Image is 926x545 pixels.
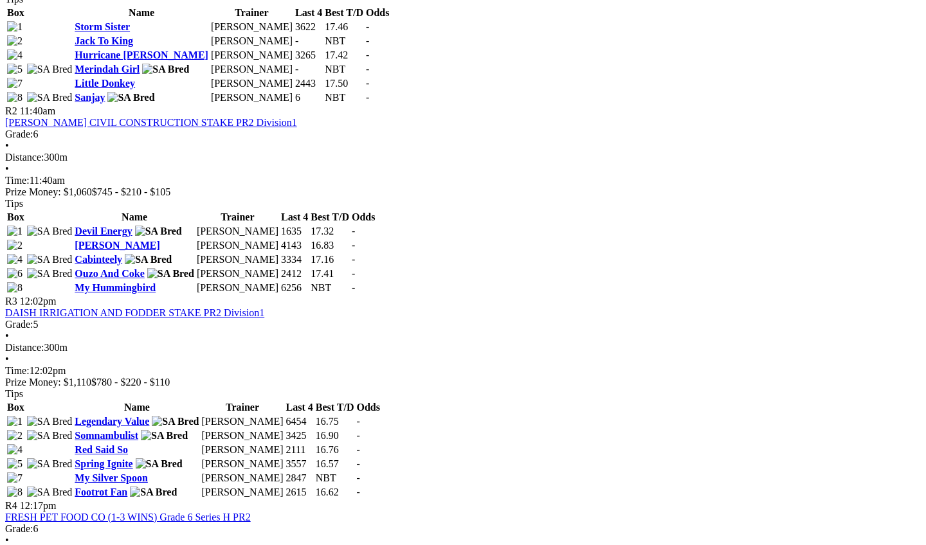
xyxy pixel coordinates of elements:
[210,21,293,33] td: [PERSON_NAME]
[7,416,23,427] img: 1
[5,296,17,307] span: R3
[5,140,9,151] span: •
[352,282,355,293] span: -
[280,211,309,224] th: Last 4
[196,281,279,294] td: [PERSON_NAME]
[295,6,323,19] th: Last 4
[324,63,364,76] td: NBT
[27,416,73,427] img: SA Bred
[75,240,159,251] a: [PERSON_NAME]
[310,239,350,252] td: 16.83
[210,6,293,19] th: Trainer
[366,49,369,60] span: -
[20,500,57,511] span: 12:17pm
[310,281,350,294] td: NBT
[136,458,183,470] img: SA Bred
[286,415,314,428] td: 6454
[5,365,30,376] span: Time:
[7,240,23,251] img: 2
[5,186,921,198] div: Prize Money: $1,060
[201,458,284,470] td: [PERSON_NAME]
[27,487,73,498] img: SA Bred
[75,458,132,469] a: Spring Ignite
[280,267,309,280] td: 2412
[295,77,323,90] td: 2443
[310,211,350,224] th: Best T/D
[315,443,355,456] td: 16.76
[201,401,284,414] th: Trainer
[286,472,314,485] td: 2847
[295,91,323,104] td: 6
[27,254,73,265] img: SA Bred
[5,353,9,364] span: •
[196,267,279,280] td: [PERSON_NAME]
[310,267,350,280] td: 17.41
[7,458,23,470] img: 5
[366,21,369,32] span: -
[125,254,172,265] img: SA Bred
[280,253,309,266] td: 3334
[7,430,23,442] img: 2
[351,211,376,224] th: Odds
[7,402,24,413] span: Box
[27,458,73,470] img: SA Bred
[7,92,23,103] img: 8
[75,472,148,483] a: My Silver Spoon
[366,78,369,89] span: -
[7,35,23,47] img: 2
[286,486,314,499] td: 2615
[286,401,314,414] th: Last 4
[20,296,57,307] span: 12:02pm
[324,21,364,33] td: 17.46
[210,35,293,48] td: [PERSON_NAME]
[75,487,127,497] a: Footrot Fan
[7,282,23,294] img: 8
[142,64,189,75] img: SA Bred
[365,6,390,19] th: Odds
[27,92,73,103] img: SA Bred
[27,430,73,442] img: SA Bred
[295,49,323,62] td: 3265
[310,253,350,266] td: 17.16
[75,430,138,441] a: Somnambulist
[7,487,23,498] img: 8
[7,472,23,484] img: 7
[5,198,23,209] span: Tips
[75,282,156,293] a: My Hummingbird
[107,92,154,103] img: SA Bred
[27,226,73,237] img: SA Bred
[201,443,284,456] td: [PERSON_NAME]
[324,6,364,19] th: Best T/D
[366,92,369,103] span: -
[5,117,297,128] a: [PERSON_NAME] CIVIL CONSTRUCTION STAKE PR2 Division1
[280,281,309,294] td: 6256
[324,77,364,90] td: 17.50
[5,163,9,174] span: •
[7,78,23,89] img: 7
[75,416,149,427] a: Legendary Value
[5,319,33,330] span: Grade:
[5,523,33,534] span: Grade:
[5,152,921,163] div: 300m
[280,239,309,252] td: 4143
[196,239,279,252] td: [PERSON_NAME]
[5,129,33,139] span: Grade:
[130,487,177,498] img: SA Bred
[75,35,133,46] a: Jack To King
[310,225,350,238] td: 17.32
[7,49,23,61] img: 4
[196,225,279,238] td: [PERSON_NAME]
[75,268,144,279] a: Ouzo And Coke
[196,211,279,224] th: Trainer
[7,7,24,18] span: Box
[357,472,360,483] span: -
[352,268,355,279] span: -
[196,253,279,266] td: [PERSON_NAME]
[295,21,323,33] td: 3622
[27,64,73,75] img: SA Bred
[75,92,105,103] a: Sanjay
[295,63,323,76] td: -
[5,129,921,140] div: 6
[7,444,23,456] img: 4
[5,105,17,116] span: R2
